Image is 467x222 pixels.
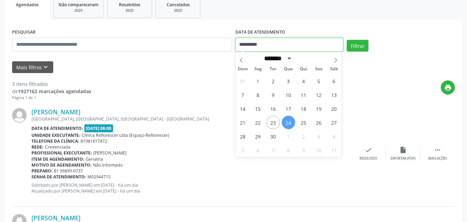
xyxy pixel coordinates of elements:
[161,8,195,13] div: 2025
[296,67,311,71] span: Qui
[282,102,295,115] span: Setembro 17, 2025
[12,27,36,38] label: PESQUISAR
[297,74,310,88] span: Setembro 4, 2025
[18,88,91,95] strong: 1927162 marcações agendadas
[267,143,280,157] span: Outubro 7, 2025
[87,174,111,180] span: M02944715
[31,150,92,156] b: Profissional executante:
[31,182,351,194] p: Solicitado por [PERSON_NAME] em [DATE] - há um dia Atualizado por [PERSON_NAME] em [DATE] - há um...
[347,40,368,52] button: Filtrar
[31,125,83,131] b: Data de atendimento:
[45,144,71,150] span: Credenciada
[312,102,326,115] span: Setembro 19, 2025
[250,67,265,71] span: Seg
[12,95,91,101] div: Página 1 de 1
[391,156,415,161] div: Exportar (PDF)
[81,138,107,144] span: 81981817472
[236,88,250,101] span: Setembro 7, 2025
[251,88,265,101] span: Setembro 8, 2025
[297,116,310,129] span: Setembro 25, 2025
[12,61,53,73] button: Mais filtroskeyboard_arrow_down
[251,74,265,88] span: Setembro 1, 2025
[267,88,280,101] span: Setembro 9, 2025
[31,138,79,144] b: Telefone da clínica:
[12,80,91,88] div: 3 itens filtrados
[327,74,341,88] span: Setembro 6, 2025
[31,132,80,138] b: Unidade executante:
[54,168,83,174] span: 81 99899-0737
[251,143,265,157] span: Outubro 6, 2025
[236,74,250,88] span: Agosto 31, 2025
[312,130,326,143] span: Outubro 3, 2025
[236,102,250,115] span: Setembro 14, 2025
[267,116,280,129] span: Setembro 23, 2025
[251,102,265,115] span: Setembro 15, 2025
[365,146,372,154] i: check
[399,146,407,154] i: insert_drive_file
[297,102,310,115] span: Setembro 18, 2025
[444,84,452,91] i: print
[31,116,351,122] div: [GEOGRAPHIC_DATA], [GEOGRAPHIC_DATA], [GEOGRAPHIC_DATA] - [GEOGRAPHIC_DATA]
[31,144,44,150] b: Rede:
[167,2,190,8] span: Cancelados
[251,130,265,143] span: Setembro 29, 2025
[93,150,127,156] span: [PERSON_NAME]
[31,156,84,162] b: Item de agendamento:
[31,214,81,222] a: [PERSON_NAME]
[265,67,281,71] span: Ter
[327,143,341,157] span: Outubro 11, 2025
[281,67,296,71] span: Qua
[327,116,341,129] span: Setembro 27, 2025
[297,143,310,157] span: Outubro 9, 2025
[267,130,280,143] span: Setembro 30, 2025
[93,162,123,168] span: Não informado
[312,143,326,157] span: Outubro 10, 2025
[31,174,86,180] b: Senha de atendimento:
[311,67,326,71] span: Sex
[282,74,295,88] span: Setembro 3, 2025
[327,88,341,101] span: Setembro 13, 2025
[359,156,377,161] div: Resolvido
[236,143,250,157] span: Outubro 5, 2025
[236,116,250,129] span: Setembro 21, 2025
[31,108,81,116] a: [PERSON_NAME]
[86,156,103,162] span: Geriatria
[312,116,326,129] span: Setembro 26, 2025
[262,55,292,62] select: Month
[236,130,250,143] span: Setembro 28, 2025
[12,108,27,123] img: img
[282,143,295,157] span: Outubro 8, 2025
[282,116,295,129] span: Setembro 24, 2025
[12,88,91,95] div: de
[312,74,326,88] span: Setembro 5, 2025
[42,63,49,71] i: keyboard_arrow_down
[84,124,113,132] span: [DATE] 08:00
[282,88,295,101] span: Setembro 10, 2025
[251,116,265,129] span: Setembro 22, 2025
[112,8,147,13] div: 2025
[292,55,315,62] input: Year
[297,88,310,101] span: Setembro 11, 2025
[235,67,251,71] span: Dom
[82,132,169,138] span: Clínica Reflorescer Ltda (Espaço Reflorescer)
[327,102,341,115] span: Setembro 20, 2025
[235,27,285,38] label: DATA DE ATENDIMENTO
[312,88,326,101] span: Setembro 12, 2025
[31,162,92,168] b: Motivo de agendamento:
[16,2,39,8] span: Agendados
[441,80,455,95] button: print
[326,67,342,71] span: Sáb
[327,130,341,143] span: Outubro 4, 2025
[58,8,99,13] div: 2025
[58,2,99,8] span: Não compareceram
[119,2,140,8] span: Resolvidos
[267,74,280,88] span: Setembro 2, 2025
[267,102,280,115] span: Setembro 16, 2025
[434,146,441,154] i: 
[297,130,310,143] span: Outubro 2, 2025
[282,130,295,143] span: Outubro 1, 2025
[31,168,53,174] b: Preparo:
[428,156,447,161] div: Mais ações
